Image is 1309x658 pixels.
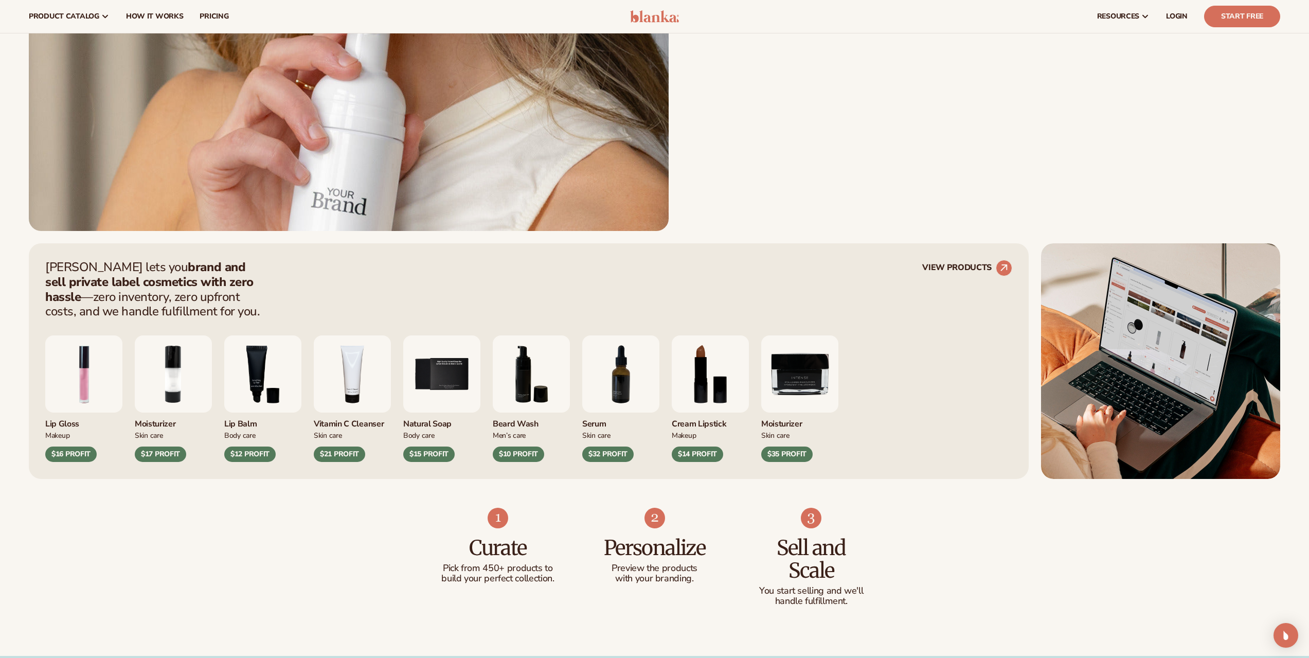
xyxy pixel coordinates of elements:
[644,508,665,528] img: Shopify Image 8
[597,574,712,584] p: with your branding.
[597,563,712,574] p: Preview the products
[440,563,556,584] p: Pick from 450+ products to build your perfect collection.
[45,335,122,462] div: 1 / 9
[440,537,556,559] h3: Curate
[582,335,659,462] div: 7 / 9
[1097,12,1139,21] span: resources
[493,447,544,462] div: $10 PROFIT
[403,447,455,462] div: $15 PROFIT
[45,259,254,305] strong: brand and sell private label cosmetics with zero hassle
[672,335,749,462] div: 8 / 9
[314,447,365,462] div: $21 PROFIT
[126,12,184,21] span: How It Works
[135,447,186,462] div: $17 PROFIT
[582,335,659,413] img: Collagen and retinol serum.
[224,335,301,413] img: Smoothing lip balm.
[45,413,122,430] div: Lip Gloss
[45,447,97,462] div: $16 PROFIT
[314,413,391,430] div: Vitamin C Cleanser
[314,335,391,462] div: 4 / 9
[672,447,723,462] div: $14 PROFIT
[582,447,634,462] div: $32 PROFIT
[1204,6,1280,27] a: Start Free
[582,430,659,440] div: Skin Care
[135,335,212,413] img: Moisturizing lotion.
[135,413,212,430] div: Moisturizer
[403,430,480,440] div: Body Care
[314,430,391,440] div: Skin Care
[672,335,749,413] img: Luxury cream lipstick.
[488,508,508,528] img: Shopify Image 7
[1166,12,1188,21] span: LOGIN
[761,430,838,440] div: Skin Care
[403,335,480,462] div: 5 / 9
[45,430,122,440] div: Makeup
[403,335,480,413] img: Nature bar of soap.
[754,537,869,582] h3: Sell and Scale
[45,335,122,413] img: Pink lip gloss.
[761,413,838,430] div: Moisturizer
[761,335,838,462] div: 9 / 9
[754,596,869,607] p: handle fulfillment.
[45,260,266,319] p: [PERSON_NAME] lets you —zero inventory, zero upfront costs, and we handle fulfillment for you.
[493,335,570,413] img: Foaming beard wash.
[135,430,212,440] div: Skin Care
[493,430,570,440] div: Men’s Care
[29,12,99,21] span: product catalog
[224,430,301,440] div: Body Care
[754,586,869,596] p: You start selling and we'll
[200,12,228,21] span: pricing
[922,260,1012,276] a: VIEW PRODUCTS
[224,447,276,462] div: $12 PROFIT
[1274,623,1298,648] div: Open Intercom Messenger
[493,335,570,462] div: 6 / 9
[597,537,712,559] h3: Personalize
[224,335,301,462] div: 3 / 9
[314,335,391,413] img: Vitamin c cleanser.
[761,335,838,413] img: Moisturizer.
[224,413,301,430] div: Lip Balm
[135,335,212,462] div: 2 / 9
[630,10,679,23] img: logo
[672,413,749,430] div: Cream Lipstick
[493,413,570,430] div: Beard Wash
[801,508,821,528] img: Shopify Image 9
[672,430,749,440] div: Makeup
[582,413,659,430] div: Serum
[761,447,813,462] div: $35 PROFIT
[1041,243,1280,479] img: Shopify Image 5
[403,413,480,430] div: Natural Soap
